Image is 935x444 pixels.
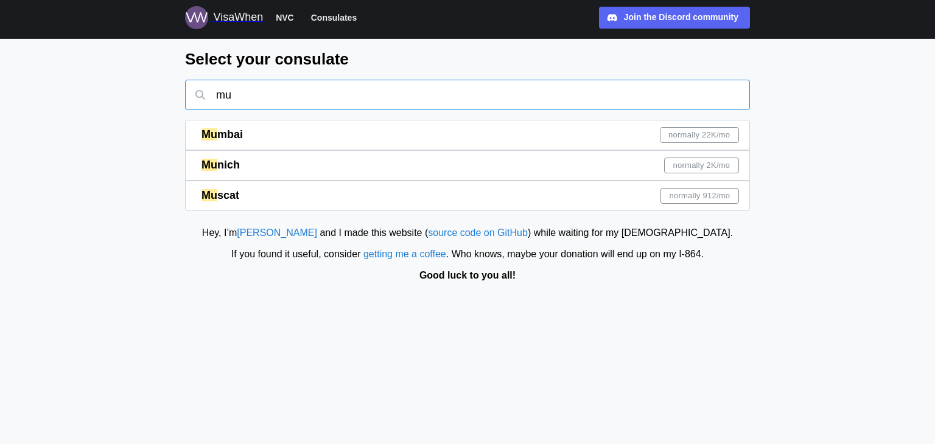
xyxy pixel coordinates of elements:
[201,128,217,140] mark: Mu
[306,10,362,26] button: Consulates
[185,120,750,150] a: Mumbainormally 22K/mo
[185,80,750,110] input: Atlantis
[673,158,730,173] span: normally 2K /mo
[668,128,730,142] span: normally 22K /mo
[363,249,446,259] a: getting me a coffee
[237,227,317,238] a: [PERSON_NAME]
[217,128,243,140] span: mbai
[185,6,263,29] a: Logo for VisaWhen VisaWhen
[6,247,929,262] div: If you found it useful, consider . Who knows, maybe your donation will end up on my I‑864.
[217,159,240,171] span: nich
[6,268,929,283] div: Good luck to you all!
[213,9,263,26] div: VisaWhen
[185,181,750,211] a: Muscatnormally 912/mo
[428,227,528,238] a: source code on GitHub
[311,10,357,25] span: Consulates
[6,226,929,241] div: Hey, I’m and I made this website ( ) while waiting for my [DEMOGRAPHIC_DATA].
[217,189,239,201] span: scat
[669,189,730,203] span: normally 912 /mo
[201,189,217,201] mark: Mu
[270,10,299,26] button: NVC
[185,6,208,29] img: Logo for VisaWhen
[185,150,750,181] a: Munichnormally 2K/mo
[276,10,294,25] span: NVC
[624,11,738,24] div: Join the Discord community
[599,7,750,29] a: Join the Discord community
[201,159,217,171] mark: Mu
[185,49,750,70] h2: Select your consulate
